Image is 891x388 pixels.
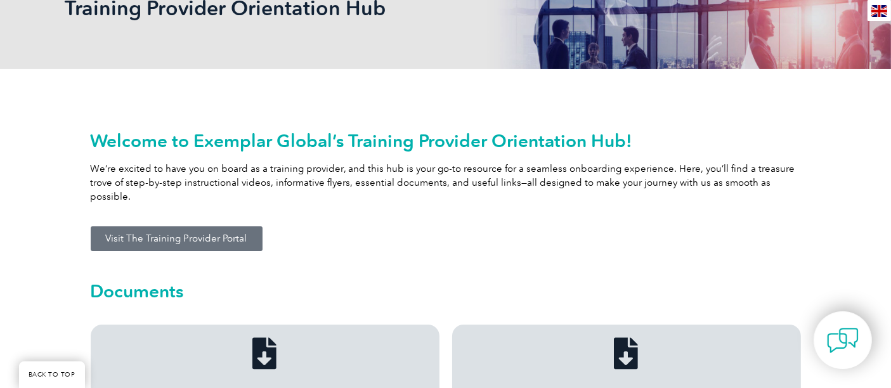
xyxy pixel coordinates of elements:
img: en [871,5,887,17]
a: Visit The Training Provider Portal [91,226,263,251]
a: Training Certificate Guidance for RTP [611,337,642,369]
h2: Welcome to Exemplar Global’s Training Provider Orientation Hub! [91,131,801,151]
img: contact-chat.png [827,325,859,356]
p: We’re excited to have you on board as a training provider, and this hub is your go-to resource fo... [91,162,801,204]
span: Visit The Training Provider Portal [106,234,247,243]
a: BACK TO TOP [19,361,85,388]
a: Training Provider Guide [249,337,281,369]
h2: Documents [91,281,801,301]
